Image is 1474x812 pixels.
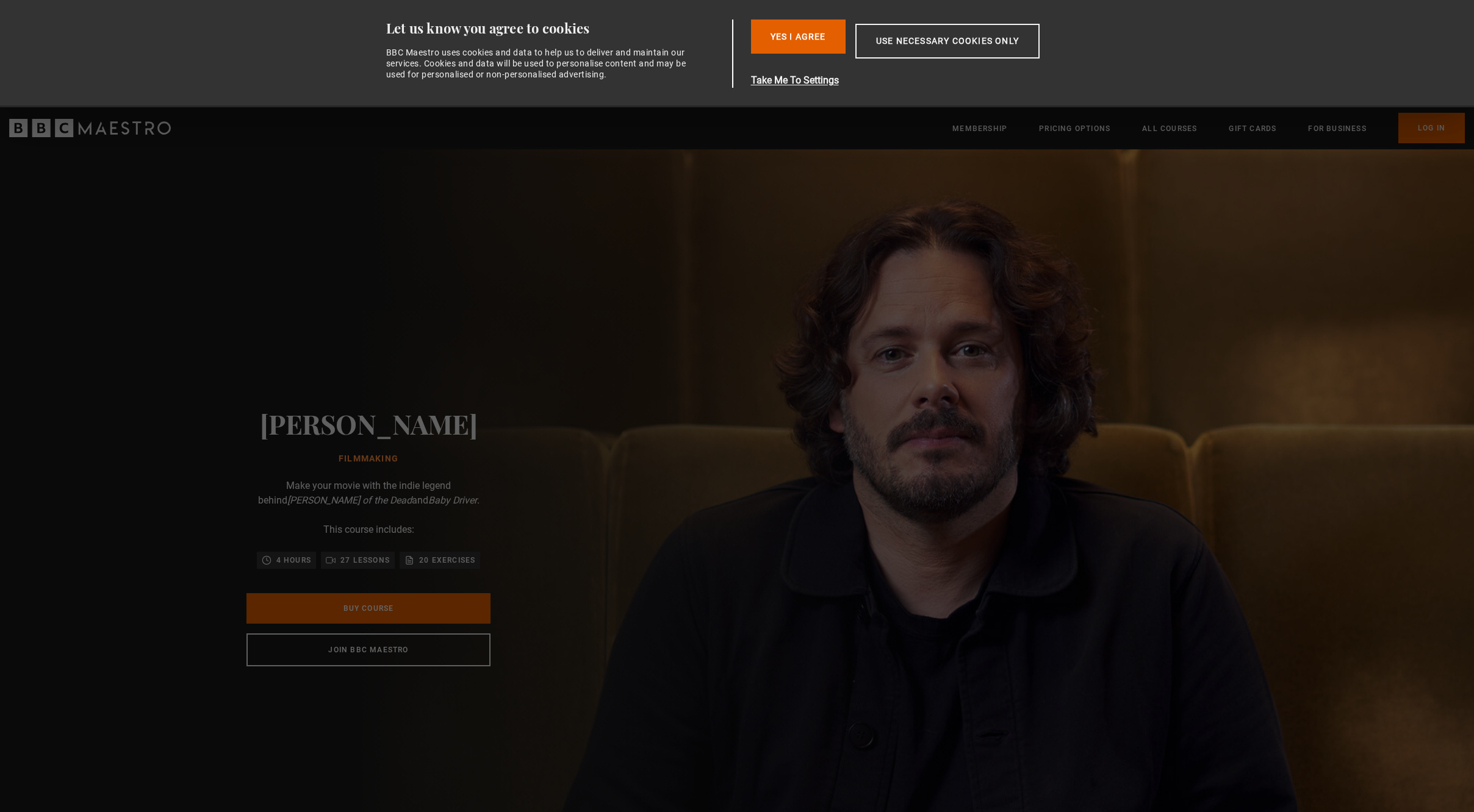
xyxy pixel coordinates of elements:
a: Gift Cards [1229,123,1276,135]
i: [PERSON_NAME] of the Dead [287,494,412,506]
a: For business [1308,123,1366,135]
a: Buy Course [246,593,491,624]
a: Log In [1398,113,1465,143]
a: Membership [952,123,1007,135]
div: Let us know you agree to cookies [386,20,728,37]
a: Pricing Options [1039,123,1110,135]
button: Yes I Agree [751,20,846,54]
h1: Filmmaking [260,454,478,464]
a: Join BBC Maestro [246,633,491,666]
i: Baby Driver [428,494,477,506]
p: This course includes: [323,522,414,537]
p: Make your movie with the indie legend behind and . [246,479,491,508]
p: 4 hours [276,554,311,566]
button: Take Me To Settings [751,73,1098,88]
h2: [PERSON_NAME] [260,408,478,439]
div: BBC Maestro uses cookies and data to help us to deliver and maintain our services. Cookies and da... [386,47,694,80]
a: All Courses [1142,123,1197,135]
nav: Primary [952,113,1465,143]
button: Use necessary cookies only [855,24,1040,59]
svg: BBC Maestro [9,119,171,137]
p: 27 lessons [340,554,390,566]
p: 20 exercises [419,554,475,566]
